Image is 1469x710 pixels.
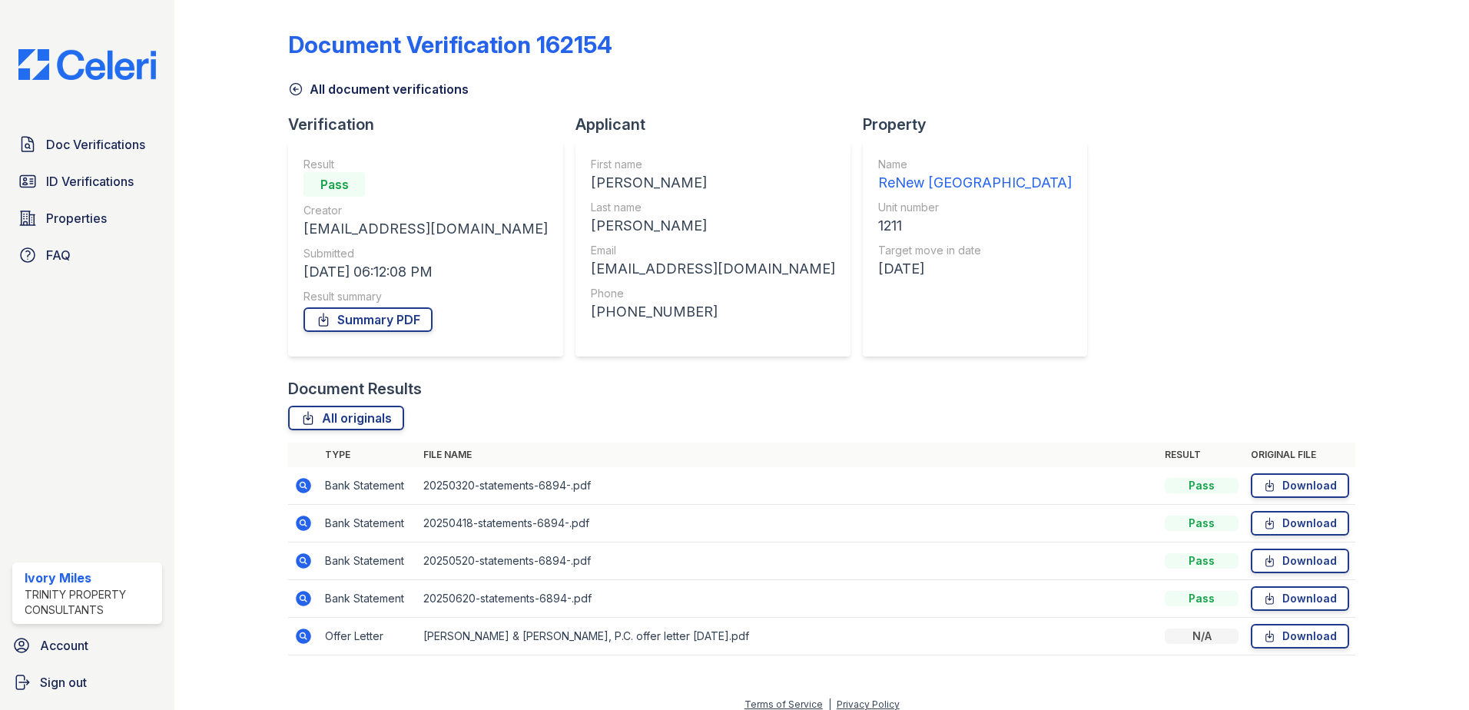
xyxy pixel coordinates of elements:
a: ID Verifications [12,166,162,197]
td: 20250520-statements-6894-.pdf [417,542,1159,580]
td: Bank Statement [319,467,417,505]
a: Account [6,630,168,661]
span: Account [40,636,88,655]
span: Sign out [40,673,87,692]
a: Download [1251,473,1349,498]
a: Download [1251,624,1349,649]
a: FAQ [12,240,162,270]
div: Ivory Miles [25,569,156,587]
div: | [828,698,831,710]
div: Property [863,114,1099,135]
td: Offer Letter [319,618,417,655]
div: [EMAIL_ADDRESS][DOMAIN_NAME] [591,258,835,280]
div: Result summary [303,289,548,304]
a: Privacy Policy [837,698,900,710]
a: Download [1251,549,1349,573]
td: 20250418-statements-6894-.pdf [417,505,1159,542]
div: Target move in date [878,243,1072,258]
td: 20250620-statements-6894-.pdf [417,580,1159,618]
a: Summary PDF [303,307,433,332]
a: Name ReNew [GEOGRAPHIC_DATA] [878,157,1072,194]
div: First name [591,157,835,172]
a: Terms of Service [744,698,823,710]
div: [PERSON_NAME] [591,215,835,237]
div: Document Results [288,378,422,400]
div: [DATE] 06:12:08 PM [303,261,548,283]
div: ReNew [GEOGRAPHIC_DATA] [878,172,1072,194]
div: Result [303,157,548,172]
div: [EMAIL_ADDRESS][DOMAIN_NAME] [303,218,548,240]
div: Pass [1165,516,1239,531]
a: Download [1251,511,1349,536]
div: Applicant [575,114,863,135]
div: Pass [303,172,365,197]
div: Pass [1165,478,1239,493]
div: [DATE] [878,258,1072,280]
div: Verification [288,114,575,135]
div: Unit number [878,200,1072,215]
div: 1211 [878,215,1072,237]
td: Bank Statement [319,542,417,580]
div: [PERSON_NAME] [591,172,835,194]
td: Bank Statement [319,505,417,542]
th: Type [319,443,417,467]
div: [PHONE_NUMBER] [591,301,835,323]
div: Submitted [303,246,548,261]
a: Doc Verifications [12,129,162,160]
span: Doc Verifications [46,135,145,154]
div: Name [878,157,1072,172]
div: N/A [1165,629,1239,644]
a: All document verifications [288,80,469,98]
div: Document Verification 162154 [288,31,612,58]
th: Result [1159,443,1245,467]
th: Original file [1245,443,1355,467]
a: Sign out [6,667,168,698]
div: Pass [1165,553,1239,569]
div: Creator [303,203,548,218]
span: FAQ [46,246,71,264]
a: Properties [12,203,162,234]
div: Pass [1165,591,1239,606]
div: Email [591,243,835,258]
img: CE_Logo_Blue-a8612792a0a2168367f1c8372b55b34899dd931a85d93a1a3d3e32e68fde9ad4.png [6,49,168,80]
td: 20250320-statements-6894-.pdf [417,467,1159,505]
div: Trinity Property Consultants [25,587,156,618]
a: Download [1251,586,1349,611]
div: Last name [591,200,835,215]
td: Bank Statement [319,580,417,618]
th: File name [417,443,1159,467]
span: Properties [46,209,107,227]
a: All originals [288,406,404,430]
span: ID Verifications [46,172,134,191]
div: Phone [591,286,835,301]
td: [PERSON_NAME] & [PERSON_NAME], P.C. offer letter [DATE].pdf [417,618,1159,655]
